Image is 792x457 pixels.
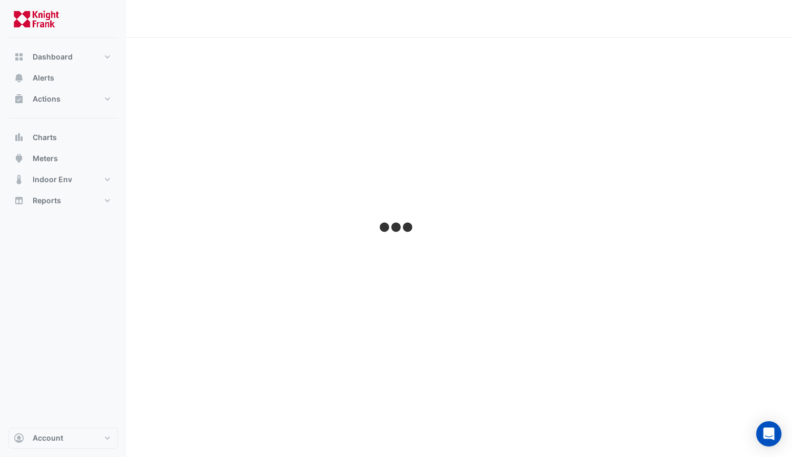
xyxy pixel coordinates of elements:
img: Company Logo [13,8,60,29]
app-icon: Meters [14,153,24,164]
span: Charts [33,132,57,143]
app-icon: Actions [14,94,24,104]
button: Account [8,428,118,449]
span: Reports [33,195,61,206]
app-icon: Alerts [14,73,24,83]
app-icon: Charts [14,132,24,143]
app-icon: Reports [14,195,24,206]
span: Alerts [33,73,54,83]
button: Actions [8,88,118,110]
app-icon: Indoor Env [14,174,24,185]
button: Meters [8,148,118,169]
app-icon: Dashboard [14,52,24,62]
span: Meters [33,153,58,164]
button: Indoor Env [8,169,118,190]
span: Dashboard [33,52,73,62]
span: Account [33,433,63,443]
button: Reports [8,190,118,211]
button: Alerts [8,67,118,88]
span: Indoor Env [33,174,72,185]
span: Actions [33,94,61,104]
button: Charts [8,127,118,148]
div: Open Intercom Messenger [756,421,781,446]
button: Dashboard [8,46,118,67]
